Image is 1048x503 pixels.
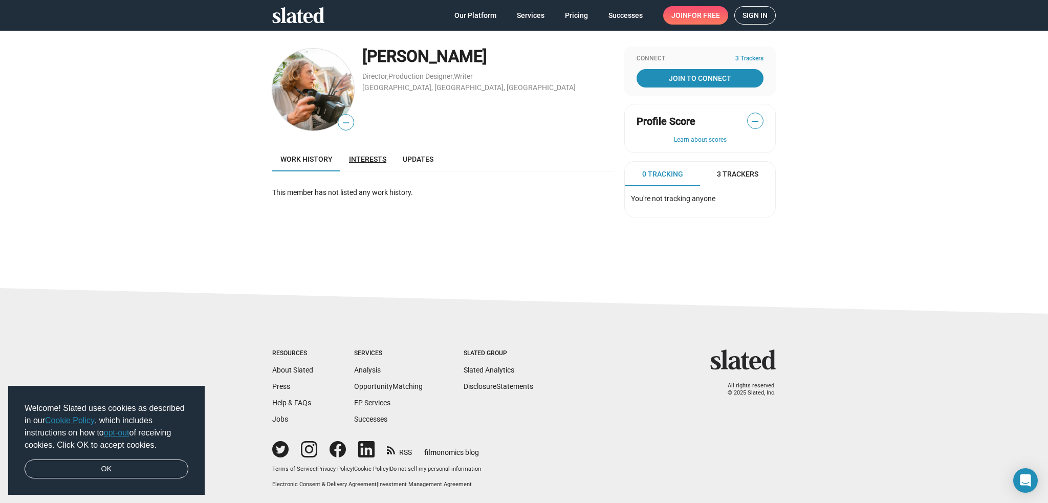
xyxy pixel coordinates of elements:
span: Services [517,6,544,25]
span: Sign in [743,7,768,24]
div: Resources [272,349,313,358]
button: Do not sell my personal information [390,466,481,473]
a: OpportunityMatching [354,382,423,390]
a: Join To Connect [637,69,763,88]
div: Open Intercom Messenger [1013,468,1038,493]
a: RSS [387,442,412,457]
span: | [353,466,354,472]
span: Profile Score [637,115,695,128]
a: DisclosureStatements [464,382,533,390]
a: Terms of Service [272,466,316,472]
a: Successes [354,415,387,423]
img: Erik V. Lund [272,49,354,130]
span: Interests [349,155,386,163]
a: About Slated [272,366,313,374]
a: EP Services [354,399,390,407]
a: Slated Analytics [464,366,514,374]
span: 3 Trackers [717,169,758,179]
a: Pricing [557,6,596,25]
a: Investment Management Agreement [378,481,472,488]
a: Production Designer [388,72,453,80]
a: dismiss cookie message [25,460,188,479]
a: Jobs [272,415,288,423]
a: Privacy Policy [317,466,353,472]
a: Writer [454,72,473,80]
span: Work history [280,155,333,163]
a: Joinfor free [663,6,728,25]
div: Slated Group [464,349,533,358]
span: Welcome! Slated uses cookies as described in our , which includes instructions on how to of recei... [25,402,188,451]
span: 0 Tracking [642,169,683,179]
span: for free [688,6,720,25]
span: | [388,466,390,472]
a: Cookie Policy [354,466,388,472]
span: 3 Trackers [735,55,763,63]
div: Services [354,349,423,358]
span: | [377,481,378,488]
a: Analysis [354,366,381,374]
button: Learn about scores [637,136,763,144]
span: Pricing [565,6,588,25]
span: You're not tracking anyone [631,194,715,203]
span: , [453,74,454,80]
a: Updates [395,147,442,171]
a: Sign in [734,6,776,25]
span: , [387,74,388,80]
a: Press [272,382,290,390]
a: filmonomics blog [424,440,479,457]
a: Our Platform [446,6,505,25]
a: opt-out [104,428,129,437]
p: All rights reserved. © 2025 Slated, Inc. [717,382,776,397]
span: Successes [608,6,643,25]
a: Interests [341,147,395,171]
span: Updates [403,155,433,163]
a: Services [509,6,553,25]
div: Connect [637,55,763,63]
span: Our Platform [454,6,496,25]
div: [PERSON_NAME] [362,46,614,68]
a: Director [362,72,387,80]
span: film [424,448,436,456]
div: This member has not listed any work history. [272,188,614,198]
a: Electronic Consent & Delivery Agreement [272,481,377,488]
div: cookieconsent [8,386,205,495]
span: | [316,466,317,472]
a: Successes [600,6,651,25]
a: Cookie Policy [45,416,95,425]
a: [GEOGRAPHIC_DATA], [GEOGRAPHIC_DATA], [GEOGRAPHIC_DATA] [362,83,576,92]
a: Work history [272,147,341,171]
span: — [338,116,354,129]
a: Help & FAQs [272,399,311,407]
span: Join To Connect [639,69,761,88]
span: Join [671,6,720,25]
span: — [748,115,763,128]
